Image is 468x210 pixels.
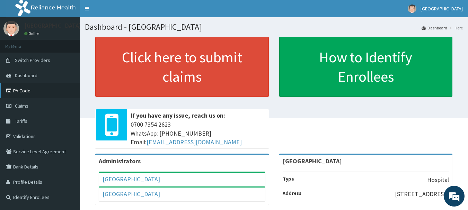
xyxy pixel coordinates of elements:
a: [EMAIL_ADDRESS][DOMAIN_NAME] [147,138,242,146]
textarea: Type your message and hit 'Enter' [3,138,132,162]
img: User Image [3,21,19,36]
a: [GEOGRAPHIC_DATA] [103,175,160,183]
h1: Dashboard - [GEOGRAPHIC_DATA] [85,22,463,31]
b: Type [283,176,294,182]
span: Dashboard [15,72,37,79]
b: If you have any issue, reach us on: [131,111,225,119]
p: [STREET_ADDRESS] [395,190,449,199]
span: Switch Providers [15,57,50,63]
p: [GEOGRAPHIC_DATA] [24,22,81,29]
a: [GEOGRAPHIC_DATA] [103,190,160,198]
div: Minimize live chat window [114,3,130,20]
a: Dashboard [422,25,447,31]
li: Here [448,25,463,31]
b: Administrators [99,157,141,165]
span: 0700 7354 2623 WhatsApp: [PHONE_NUMBER] Email: [131,120,265,147]
p: Hospital [427,175,449,184]
span: [GEOGRAPHIC_DATA] [421,6,463,12]
span: We're online! [40,62,96,131]
img: User Image [408,4,416,13]
a: Click here to submit claims [95,37,269,97]
b: Address [283,190,301,196]
a: How to Identify Enrollees [279,37,453,97]
a: Online [24,31,41,36]
span: Claims [15,103,28,109]
strong: [GEOGRAPHIC_DATA] [283,157,342,165]
div: Chat with us now [36,39,116,48]
img: d_794563401_company_1708531726252_794563401 [13,35,28,52]
span: Tariffs [15,118,27,124]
